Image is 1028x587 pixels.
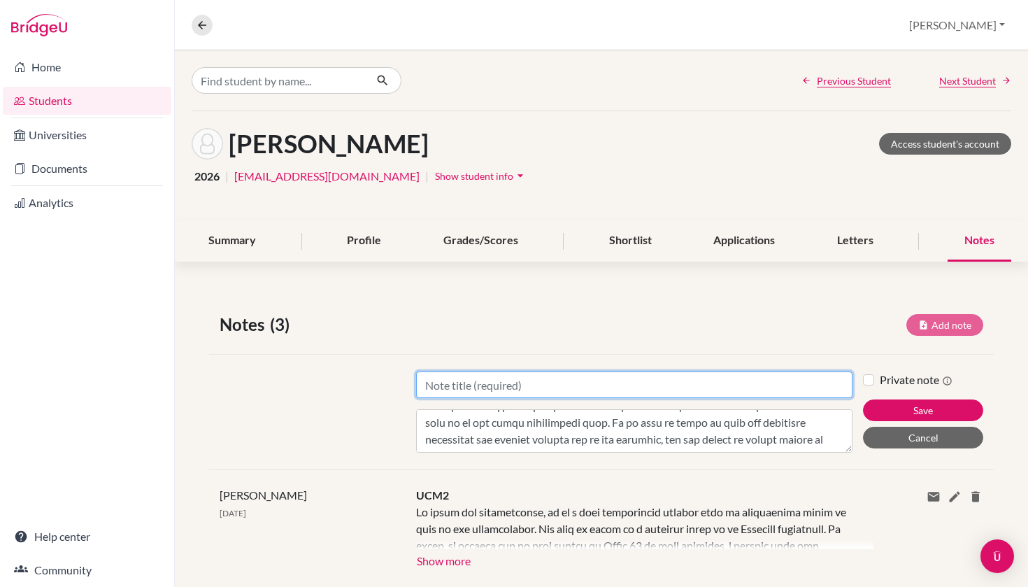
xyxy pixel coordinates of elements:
div: Lo ipsum dol sitametconse, ad el s doei temporincid utlabor etdo ma aliquaenima minim ve quis no ... [416,504,853,549]
div: Letters [820,220,890,262]
span: Notes [220,312,270,337]
a: Community [3,556,171,584]
span: | [425,168,429,185]
div: Open Intercom Messenger [980,539,1014,573]
span: Show student info [435,170,513,182]
label: Private note [880,372,952,388]
a: Documents [3,155,171,183]
a: Previous Student [801,73,891,88]
span: | [225,168,229,185]
div: Grades/Scores [427,220,535,262]
a: Help center [3,523,171,551]
a: Access student's account [879,133,1011,155]
span: Previous Student [817,73,891,88]
a: Home [3,53,171,81]
button: Show more [416,549,471,570]
span: (3) [270,312,295,337]
a: Analytics [3,189,171,217]
span: 2026 [194,168,220,185]
div: Profile [330,220,398,262]
img: Barnabás Holló's avatar [192,128,223,160]
button: Cancel [863,427,983,448]
input: Note title (required) [416,372,853,398]
div: Summary [192,220,273,262]
div: Applications [697,220,792,262]
button: [PERSON_NAME] [903,12,1011,38]
i: arrow_drop_down [513,169,527,183]
img: Bridge-U [11,14,67,36]
span: Next Student [939,73,996,88]
span: [PERSON_NAME] [220,488,307,502]
button: Save [863,399,983,421]
button: Add note [906,314,983,336]
div: Shortlist [592,220,669,262]
div: Notes [948,220,1011,262]
button: Show student infoarrow_drop_down [434,165,528,187]
input: Find student by name... [192,67,365,94]
a: Next Student [939,73,1011,88]
span: [DATE] [220,508,246,518]
a: Universities [3,121,171,149]
h1: [PERSON_NAME] [229,129,429,159]
span: UCM2 [416,488,449,502]
a: Students [3,87,171,115]
a: [EMAIL_ADDRESS][DOMAIN_NAME] [234,168,420,185]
